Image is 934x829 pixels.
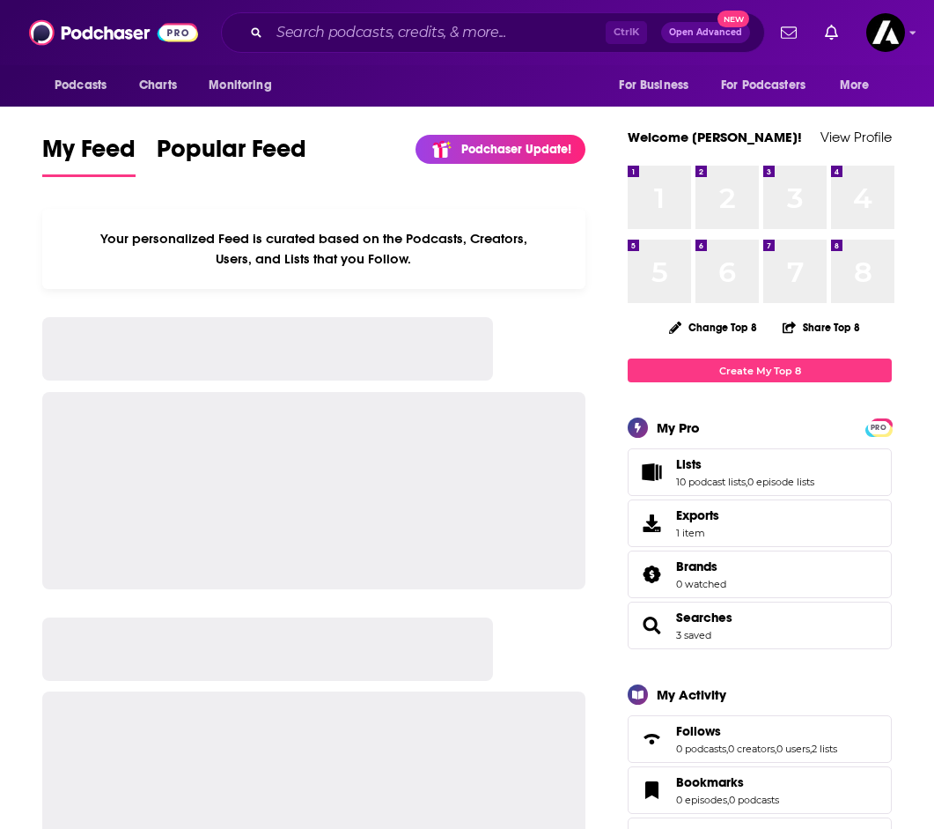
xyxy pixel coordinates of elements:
span: Monitoring [209,73,271,98]
a: Welcome [PERSON_NAME]! [628,129,802,145]
span: Exports [634,511,669,536]
span: 1 item [676,527,719,539]
div: Search podcasts, credits, & more... [221,12,765,53]
span: New [717,11,749,27]
button: open menu [710,69,831,102]
button: open menu [196,69,294,102]
span: Exports [676,507,719,523]
img: Podchaser - Follow, Share and Rate Podcasts [29,16,198,49]
a: 0 podcasts [676,743,726,755]
a: Charts [128,69,188,102]
a: Searches [676,610,732,625]
button: open menu [827,69,892,102]
button: open menu [42,69,129,102]
span: , [810,743,812,755]
button: Change Top 8 [658,316,768,338]
div: My Pro [657,419,700,436]
span: My Feed [42,134,136,174]
span: Logged in as AxicomUK [866,13,905,52]
a: 0 episodes [676,794,727,806]
span: For Business [619,73,688,98]
p: Podchaser Update! [461,142,571,157]
div: Your personalized Feed is curated based on the Podcasts, Creators, Users, and Lists that you Follow. [42,209,585,289]
span: More [840,73,870,98]
a: Lists [676,456,814,472]
a: Brands [634,562,669,587]
a: 0 users [776,743,810,755]
div: My Activity [657,686,726,703]
span: Charts [139,73,177,98]
button: open menu [607,69,710,102]
button: Show profile menu [866,13,905,52]
a: Follows [634,727,669,751]
a: PRO [868,420,889,433]
a: View Profile [820,129,892,145]
span: , [727,794,729,806]
a: Brands [676,559,726,574]
a: Bookmarks [676,774,779,790]
input: Search podcasts, credits, & more... [269,19,606,47]
span: Brands [676,559,717,574]
a: Show notifications dropdown [818,18,845,48]
a: 3 saved [676,629,711,641]
a: 0 watched [676,578,726,590]
span: PRO [868,421,889,434]
span: Follows [676,723,721,739]
span: Ctrl K [606,21,647,44]
a: Bookmarks [634,778,669,803]
a: Popular Feed [157,134,306,177]
button: Share Top 8 [782,310,861,344]
span: Follows [628,715,892,763]
span: Podcasts [55,73,107,98]
a: Create My Top 8 [628,359,892,382]
a: 2 lists [812,743,837,755]
span: , [726,743,728,755]
a: Lists [634,460,669,485]
a: 10 podcast lists [676,476,746,488]
img: User Profile [866,13,905,52]
a: Follows [676,723,837,739]
span: Lists [676,456,702,472]
a: My Feed [42,134,136,177]
a: Exports [628,500,892,547]
a: 0 podcasts [729,794,779,806]
span: Bookmarks [676,774,744,790]
span: Bookmarks [628,766,892,814]
a: 0 creators [728,743,775,755]
button: Open AdvancedNew [661,22,750,43]
a: Searches [634,613,669,638]
span: , [746,476,747,488]
span: For Podcasters [721,73,805,98]
a: Show notifications dropdown [774,18,804,48]
span: Popular Feed [157,134,306,174]
span: Brands [628,551,892,598]
span: Lists [628,448,892,496]
a: 0 episode lists [747,476,814,488]
span: , [775,743,776,755]
span: Searches [628,602,892,649]
span: Open Advanced [669,28,742,37]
